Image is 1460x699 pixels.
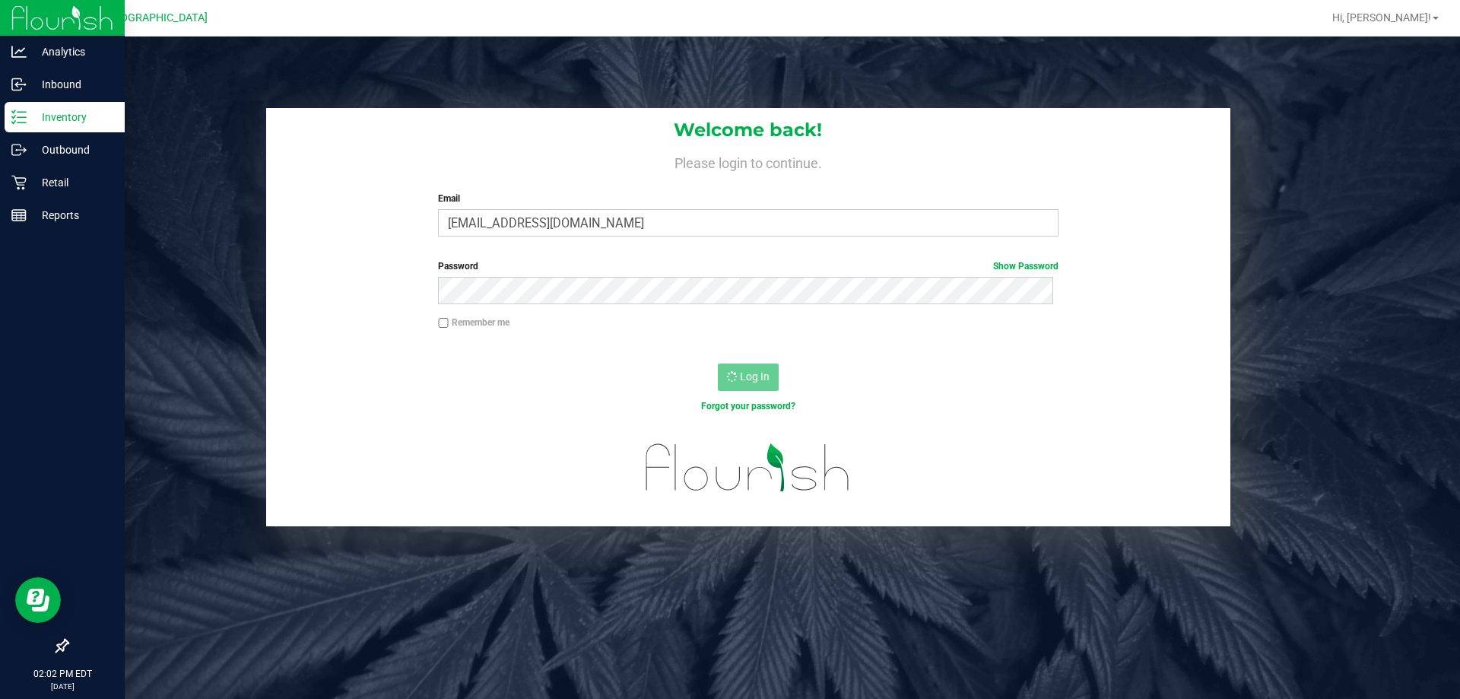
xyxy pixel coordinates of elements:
[266,152,1230,170] h4: Please login to continue.
[7,667,118,681] p: 02:02 PM EDT
[27,108,118,126] p: Inventory
[740,370,770,383] span: Log In
[438,318,449,329] input: Remember me
[103,11,208,24] span: [GEOGRAPHIC_DATA]
[27,75,118,94] p: Inbound
[266,120,1230,140] h1: Welcome back!
[627,429,868,507] img: flourish_logo.svg
[27,43,118,61] p: Analytics
[11,175,27,190] inline-svg: Retail
[15,577,61,623] iframe: Resource center
[438,316,509,329] label: Remember me
[27,206,118,224] p: Reports
[438,192,1058,205] label: Email
[11,142,27,157] inline-svg: Outbound
[438,261,478,272] span: Password
[11,44,27,59] inline-svg: Analytics
[27,173,118,192] p: Retail
[701,401,795,411] a: Forgot your password?
[27,141,118,159] p: Outbound
[718,364,779,391] button: Log In
[11,208,27,223] inline-svg: Reports
[1332,11,1431,24] span: Hi, [PERSON_NAME]!
[11,77,27,92] inline-svg: Inbound
[7,681,118,692] p: [DATE]
[11,110,27,125] inline-svg: Inventory
[993,261,1058,272] a: Show Password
